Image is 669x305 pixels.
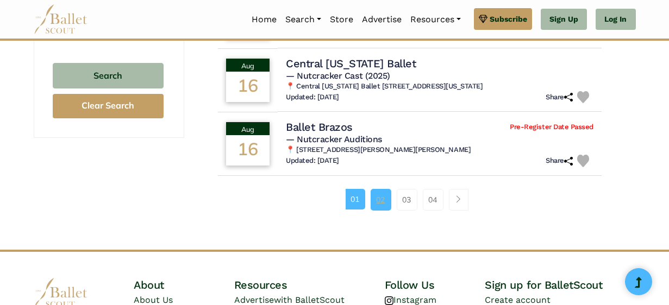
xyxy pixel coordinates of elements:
img: gem.svg [479,13,487,25]
h6: Updated: [DATE] [286,156,339,166]
h4: About [134,278,234,292]
a: Create account [485,295,551,305]
h4: Central [US_STATE] Ballet [286,56,416,71]
a: Log In [596,9,635,30]
a: 04 [423,189,443,211]
div: 16 [226,135,270,166]
a: 02 [371,189,391,211]
a: Search [281,8,326,31]
button: Clear Search [53,94,164,118]
a: Sign Up [541,9,587,30]
h6: Share [546,156,573,166]
h4: Resources [234,278,385,292]
img: instagram logo [385,296,393,305]
a: Home [247,8,281,31]
div: Aug [226,122,270,135]
span: Pre-Register Date Passed [510,123,593,132]
span: — Nutcracker Auditions [286,134,382,144]
h4: Ballet Brazos [286,120,353,134]
a: About Us [134,295,173,305]
nav: Page navigation example [346,189,474,211]
a: 01 [346,189,365,209]
h6: 📍 [STREET_ADDRESS][PERSON_NAME][PERSON_NAME] [286,145,593,155]
h6: Share [546,93,573,102]
div: Aug [226,59,270,72]
a: Subscribe [474,8,532,30]
a: Instagram [385,295,436,305]
span: — Nutcracker Cast (2025) [286,71,390,81]
a: Resources [406,8,465,31]
span: Subscribe [490,13,527,25]
span: with BalletScout [274,295,345,305]
h4: Follow Us [385,278,485,292]
h6: Updated: [DATE] [286,93,339,102]
h6: 📍 Central [US_STATE] Ballet [STREET_ADDRESS][US_STATE] [286,82,593,91]
a: Advertisewith BalletScout [234,295,345,305]
a: Store [326,8,358,31]
a: 03 [397,189,417,211]
div: 16 [226,72,270,102]
a: Advertise [358,8,406,31]
button: Search [53,63,164,88]
h4: Sign up for BalletScout [485,278,635,292]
